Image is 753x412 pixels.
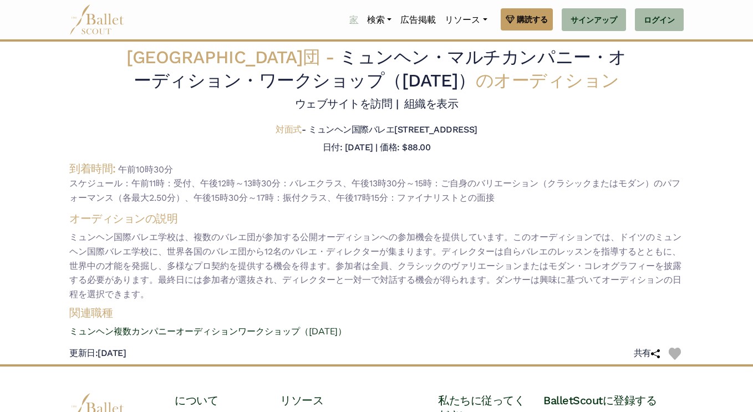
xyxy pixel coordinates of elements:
[571,16,617,24] font: サインアップ
[404,97,459,110] a: 組織を表示
[118,164,173,175] font: 午前10時30分
[445,14,480,25] font: リソース
[396,8,440,32] a: 広告掲載
[380,142,430,152] font: 価格: $88.00
[98,348,126,358] font: [DATE]
[323,142,378,152] font: 日付: [DATE] |
[134,47,626,91] font: ミュンヘン・マルチカンパニー・オーディション・ワークショップ（[DATE]）
[543,394,657,407] font: BalletScoutに登録する
[363,8,396,32] a: 検索
[69,325,347,337] font: ミュンヘン複数カンパニーオーディションワークショップ（[DATE]）
[517,15,548,24] font: 購読する
[562,8,626,32] a: サインアップ
[175,394,218,407] font: について
[400,14,436,25] font: 広告掲載
[476,70,619,91] font: のオーディション
[345,8,363,32] a: 家
[634,348,651,358] font: 共有
[69,306,113,319] font: 関連職種
[367,14,385,25] font: 検索
[302,124,477,135] font: - ミュンヘン国際バレエ[STREET_ADDRESS]
[349,14,358,25] font: 家
[69,348,98,358] font: 更新日:
[126,47,334,68] font: [GEOGRAPHIC_DATA]団 -
[295,97,399,110] a: ウェブサイトを訪問 |
[440,8,491,32] a: リソース
[635,8,684,32] a: ログイン
[60,324,693,339] a: ミュンヘン複数カンパニーオーディションワークショップ（[DATE]）
[69,178,680,203] font: スケジュール：午前11時：受付、午後12時～13時30分：バレエクラス、午後13時30分～15時：ご自身のバリエーション（クラシックまたはモダン）のパフォーマンス（各最大2.50分）、午後15時...
[69,162,116,175] font: 到着時間:
[501,8,553,30] a: 購読する
[644,16,675,24] font: ログイン
[506,13,515,26] img: gem.svg
[276,124,302,135] font: 対面式
[280,394,323,407] font: リソース
[69,212,177,225] font: オーディションの説明
[69,232,681,299] font: ミュンヘン国際バレエ学校は、複数のバレエ団が参加する公開オーディションへの参加機会を提供しています。このオーディションでは、ドイツのミュンヘン国際バレエ学校に、世界各国のバレエ団から12名のバレ...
